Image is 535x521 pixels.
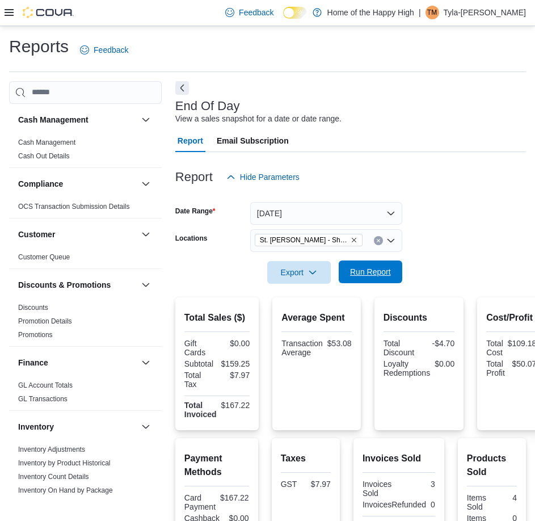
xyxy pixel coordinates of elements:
[18,357,48,368] h3: Finance
[281,480,304,489] div: GST
[9,136,162,167] div: Cash Management
[18,114,89,125] h3: Cash Management
[184,359,215,368] div: Subtotal
[184,493,216,511] div: Card Payment
[18,421,137,432] button: Inventory
[350,266,391,278] span: Run Report
[18,303,48,312] span: Discounts
[220,493,249,502] div: $167.22
[18,473,89,481] a: Inventory Count Details
[18,253,70,262] span: Customer Queue
[139,177,153,191] button: Compliance
[9,200,162,218] div: Compliance
[281,311,351,325] h2: Average Spent
[250,202,402,225] button: [DATE]
[175,99,240,113] h3: End Of Day
[431,500,435,509] div: 0
[175,207,216,216] label: Date Range
[421,339,454,348] div: -$4.70
[467,452,517,479] h2: Products Sold
[18,304,48,312] a: Discounts
[384,311,455,325] h2: Discounts
[18,279,137,291] button: Discounts & Promotions
[219,359,250,368] div: $159.25
[18,202,130,211] span: OCS Transaction Submission Details
[184,452,249,479] h2: Payment Methods
[386,236,395,245] button: Open list of options
[384,339,417,357] div: Total Discount
[9,250,162,268] div: Customer
[274,261,324,284] span: Export
[351,237,357,243] button: Remove St. Albert - Shoppes @ Giroux - Fire & Flower from selection in this group
[18,229,137,240] button: Customer
[184,371,215,389] div: Total Tax
[18,138,75,147] span: Cash Management
[94,44,128,56] span: Feedback
[18,357,137,368] button: Finance
[267,261,331,284] button: Export
[239,7,273,18] span: Feedback
[255,234,363,246] span: St. Albert - Shoppes @ Giroux - Fire & Flower
[18,317,72,326] span: Promotion Details
[23,7,74,18] img: Cova
[175,170,213,184] h3: Report
[175,113,342,125] div: View a sales snapshot for a date or date range.
[178,129,203,152] span: Report
[18,279,111,291] h3: Discounts & Promotions
[444,6,526,19] p: Tyla-[PERSON_NAME]
[283,7,307,19] input: Dark Mode
[486,339,503,357] div: Total Cost
[18,486,113,494] a: Inventory On Hand by Package
[281,339,323,357] div: Transaction Average
[426,6,439,19] div: Tyla-Moon Simpson
[281,452,331,465] h2: Taxes
[260,234,348,246] span: St. [PERSON_NAME] - Shoppes @ [PERSON_NAME] - Fire & Flower
[18,229,55,240] h3: Customer
[18,472,89,481] span: Inventory Count Details
[18,317,72,325] a: Promotion Details
[139,420,153,434] button: Inventory
[18,152,70,161] span: Cash Out Details
[175,81,189,95] button: Next
[175,234,208,243] label: Locations
[327,339,352,348] div: $53.08
[221,401,250,410] div: $167.22
[240,171,300,183] span: Hide Parameters
[18,331,53,339] a: Promotions
[363,500,426,509] div: InvoicesRefunded
[18,486,113,495] span: Inventory On Hand by Package
[18,394,68,404] span: GL Transactions
[184,401,217,419] strong: Total Invoiced
[139,113,153,127] button: Cash Management
[339,260,402,283] button: Run Report
[18,446,85,453] a: Inventory Adjustments
[75,39,133,61] a: Feedback
[18,459,111,468] span: Inventory by Product Historical
[18,178,63,190] h3: Compliance
[18,203,130,211] a: OCS Transaction Submission Details
[18,114,137,125] button: Cash Management
[219,371,250,380] div: $7.97
[219,339,250,348] div: $0.00
[184,311,250,325] h2: Total Sales ($)
[9,379,162,410] div: Finance
[221,1,278,24] a: Feedback
[401,480,435,489] div: 3
[9,35,69,58] h1: Reports
[139,356,153,369] button: Finance
[139,228,153,241] button: Customer
[486,359,507,377] div: Total Profit
[9,301,162,346] div: Discounts & Promotions
[419,6,421,19] p: |
[308,480,331,489] div: $7.97
[184,339,215,357] div: Gift Cards
[139,278,153,292] button: Discounts & Promotions
[18,138,75,146] a: Cash Management
[18,178,137,190] button: Compliance
[384,359,431,377] div: Loyalty Redemptions
[18,421,54,432] h3: Inventory
[18,330,53,339] span: Promotions
[18,381,73,389] a: GL Account Totals
[18,395,68,403] a: GL Transactions
[467,493,490,511] div: Items Sold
